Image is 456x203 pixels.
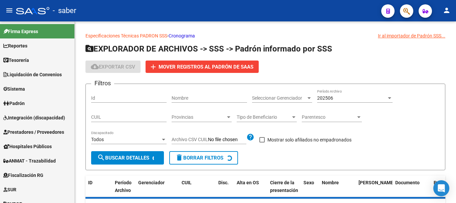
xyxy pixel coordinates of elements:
span: Buscar Detalles [97,155,149,161]
span: Hospitales Públicos [3,143,52,150]
span: Gerenciador [138,180,165,185]
span: Padrón [3,100,25,107]
span: Alta en OS [237,180,259,185]
datatable-header-cell: Cierre de la presentación [267,176,301,198]
span: Reportes [3,42,27,49]
span: Parentesco [302,114,356,120]
span: EXPLORADOR DE ARCHIVOS -> SSS -> Padrón informado por SSS [85,44,332,54]
span: Nombre [322,180,339,185]
datatable-header-cell: Documento [393,176,431,198]
span: Cierre de la presentación [270,180,298,193]
span: Firma Express [3,28,38,35]
span: Disc. [218,180,229,185]
mat-icon: add [149,63,157,71]
datatable-header-cell: CUIL [179,176,216,198]
datatable-header-cell: Nombre [319,176,356,198]
span: SUR [3,186,16,193]
span: Integración (discapacidad) [3,114,65,121]
mat-icon: search [97,154,105,162]
mat-icon: cloud_download [91,63,99,71]
span: Sistema [3,85,25,93]
div: Open Intercom Messenger [433,180,449,196]
mat-icon: delete [175,154,183,162]
mat-icon: help [246,133,254,141]
button: Buscar Detalles [91,151,164,165]
span: Tesorería [3,57,29,64]
datatable-header-cell: Gerenciador [136,176,179,198]
span: [PERSON_NAME]. [359,180,396,185]
span: - saber [53,3,76,18]
span: ANMAT - Trazabilidad [3,157,56,165]
input: Archivo CSV CUIL [208,137,246,143]
mat-icon: person [443,6,451,14]
span: ID [88,180,92,185]
span: Seleccionar Gerenciador [252,95,306,101]
button: Exportar CSV [85,61,141,73]
mat-icon: menu [5,6,13,14]
span: Tipo de Beneficiario [237,114,291,120]
datatable-header-cell: Período Archivo [112,176,136,198]
h3: Filtros [91,79,114,88]
span: CUIL [182,180,192,185]
a: Especificaciones Técnicas PADRON SSS [85,33,167,38]
span: Prestadores / Proveedores [3,128,64,136]
span: Fiscalización RG [3,172,43,179]
datatable-header-cell: Sexo [301,176,319,198]
datatable-header-cell: Disc. [216,176,234,198]
span: 202506 [317,95,333,101]
button: Borrar Filtros [169,151,238,165]
datatable-header-cell: ID [85,176,112,198]
span: Liquidación de Convenios [3,71,62,78]
span: Período Archivo [115,180,132,193]
span: Todos [91,137,104,142]
datatable-header-cell: Alta en OS [234,176,267,198]
span: Documento [395,180,420,185]
span: Exportar CSV [91,64,135,70]
p: - [85,32,445,39]
a: Cronograma [169,33,195,38]
datatable-header-cell: Fecha Nac. [356,176,393,198]
span: Sexo [303,180,314,185]
span: Mover registros al PADRÓN de SAAS [159,64,253,70]
span: Provincias [172,114,226,120]
div: Ir al importador de Padrón SSS... [378,32,445,39]
span: Borrar Filtros [175,155,223,161]
span: Archivo CSV CUIL [172,137,208,142]
button: Mover registros al PADRÓN de SAAS [146,61,259,73]
span: Mostrar solo afiliados no empadronados [267,136,352,144]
